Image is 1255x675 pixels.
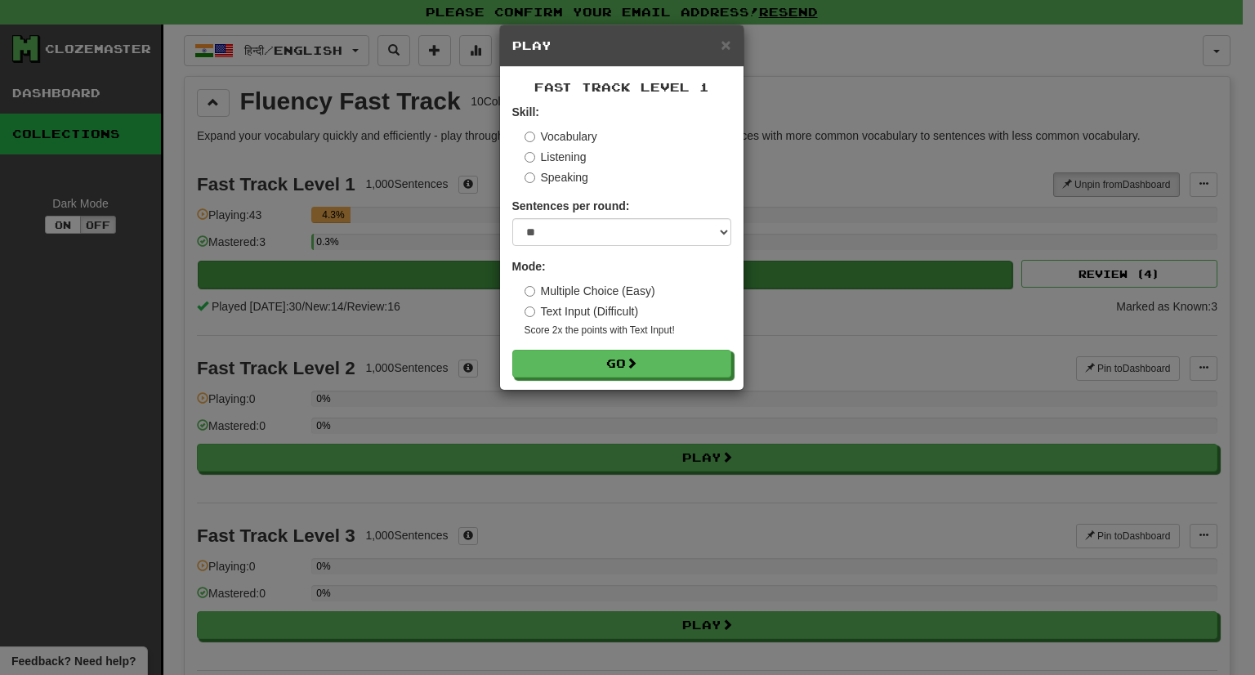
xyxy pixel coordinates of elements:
[512,260,546,273] strong: Mode:
[512,350,731,378] button: Go
[525,324,731,337] small: Score 2x the points with Text Input !
[525,303,639,320] label: Text Input (Difficult)
[525,149,587,165] label: Listening
[525,169,588,186] label: Speaking
[525,152,535,163] input: Listening
[512,198,630,214] label: Sentences per round:
[721,35,730,54] span: ×
[525,286,535,297] input: Multiple Choice (Easy)
[525,172,535,183] input: Speaking
[721,36,730,53] button: Close
[512,105,539,118] strong: Skill:
[525,283,655,299] label: Multiple Choice (Easy)
[534,80,709,94] span: Fast Track Level 1
[525,128,597,145] label: Vocabulary
[525,132,535,142] input: Vocabulary
[512,38,731,54] h5: Play
[525,306,535,317] input: Text Input (Difficult)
